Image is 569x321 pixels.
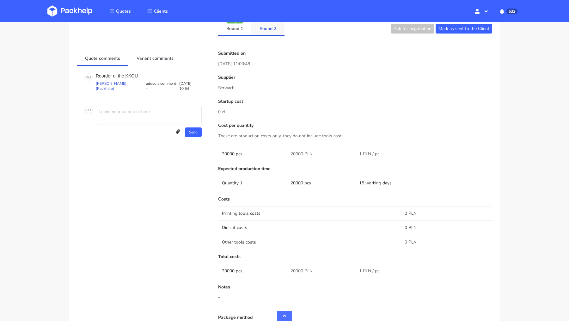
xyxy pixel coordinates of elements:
[102,5,138,17] a: Quotes
[218,264,287,278] td: 20000 pcs
[77,51,128,65] a: Quote comments
[185,127,202,137] button: Send
[86,73,89,82] span: D
[251,21,284,35] a: Round 2
[218,133,492,139] p: These are production costs only, they do not include tools cost
[128,51,182,65] a: Variant comments
[291,151,313,157] span: 20000 PLN
[218,166,492,171] p: Expected production time
[401,235,492,249] td: 0 PLN
[218,220,401,235] td: Die cut costs
[96,73,202,78] p: Reorder of the KKOU
[495,5,522,17] button: 632
[218,206,401,220] td: Printing tools costs
[218,197,492,202] p: Costs
[145,81,179,91] p: added a comment -
[96,81,145,91] p: [PERSON_NAME] (Packhelp)
[436,24,492,34] button: Mark as sent to the Client
[218,235,401,249] td: Other tools costs
[401,220,492,235] td: 0 PLN
[391,24,434,34] button: Ask for negotiation
[218,147,287,161] td: 20000 pcs
[218,60,492,67] p: [DATE] 11:00:48
[506,9,517,14] span: 632
[218,21,251,35] a: Round 1
[218,51,492,56] p: Submitted on
[140,5,175,17] a: Clients
[401,206,492,220] td: 0 PLN
[291,268,313,274] span: 20000 PLN
[179,81,202,91] p: [DATE] 10:54
[218,75,492,80] p: Supplier
[218,99,492,104] p: Startup cost
[359,151,379,157] span: 1 PLN / pc
[218,108,492,115] p: 0 zł
[218,294,492,300] div: -
[218,84,492,91] p: Serwach
[218,176,287,190] td: Quantity 1
[116,8,131,14] span: Quotes
[287,176,355,190] td: 20000 pcs
[47,5,92,17] img: Dashboard
[218,254,492,259] p: Total costs
[89,106,91,114] span: U
[89,73,91,82] span: U
[355,176,424,190] td: 15 working days
[218,285,492,290] p: Notes
[218,123,492,128] p: Cost per quantity
[359,268,379,274] span: 1 PLN / pc
[86,106,89,114] span: D
[154,8,168,14] span: Clients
